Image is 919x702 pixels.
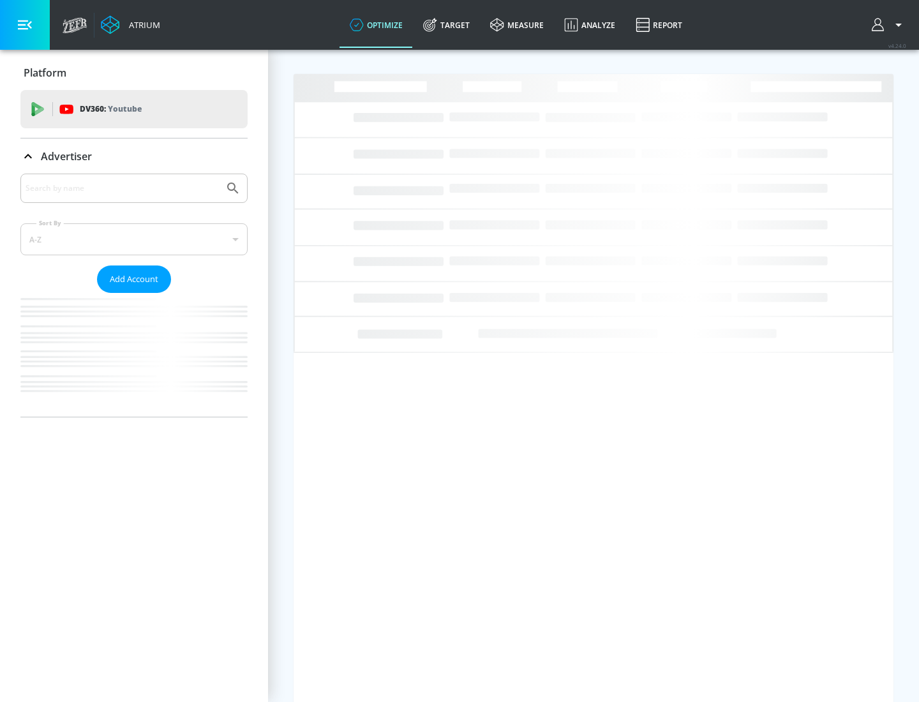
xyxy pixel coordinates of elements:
p: Platform [24,66,66,80]
span: Add Account [110,272,158,287]
p: Youtube [108,102,142,116]
span: v 4.24.0 [888,42,906,49]
label: Sort By [36,219,64,227]
div: DV360: Youtube [20,90,248,128]
div: A-Z [20,223,248,255]
button: Add Account [97,265,171,293]
p: Advertiser [41,149,92,163]
a: Atrium [101,15,160,34]
a: Target [413,2,480,48]
p: DV360: [80,102,142,116]
div: Platform [20,55,248,91]
a: measure [480,2,554,48]
div: Advertiser [20,174,248,417]
nav: list of Advertiser [20,293,248,417]
div: Advertiser [20,138,248,174]
a: Analyze [554,2,625,48]
div: Atrium [124,19,160,31]
a: optimize [340,2,413,48]
a: Report [625,2,692,48]
input: Search by name [26,180,219,197]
